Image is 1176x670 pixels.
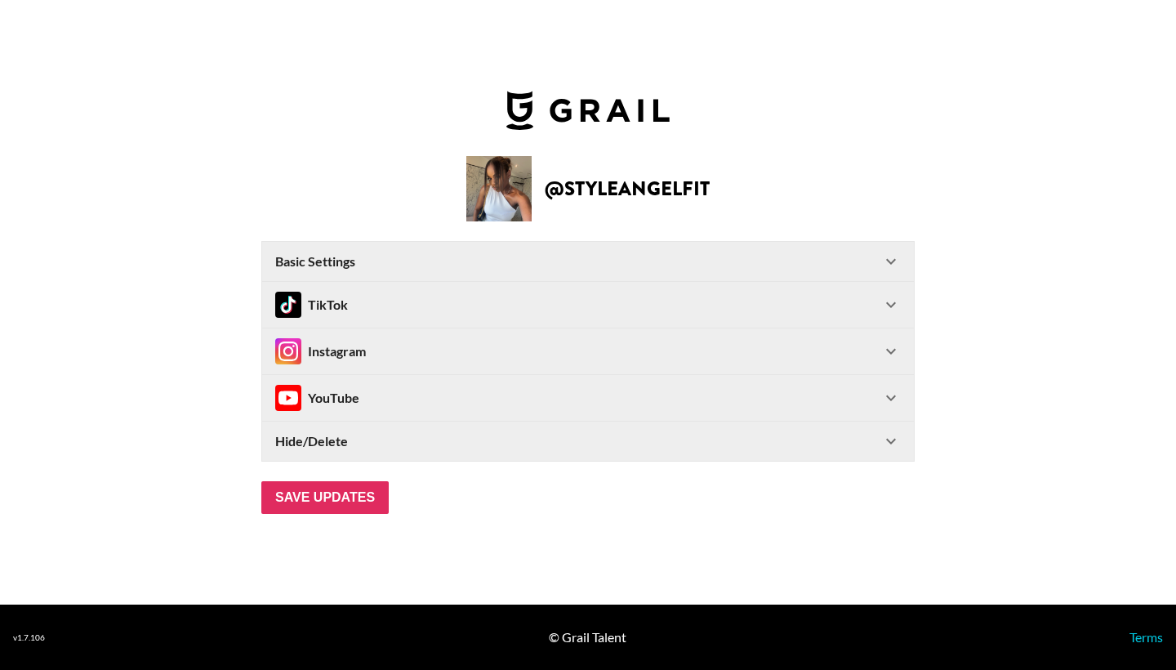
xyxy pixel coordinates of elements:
div: TikTokTikTok [262,282,914,328]
div: InstagramYouTube [262,375,914,421]
div: v 1.7.106 [13,632,45,643]
a: Terms [1129,629,1163,645]
img: Instagram [275,338,301,364]
img: Instagram [275,385,301,411]
div: YouTube [275,385,359,411]
div: TikTok [275,292,348,318]
div: Basic Settings [262,242,914,281]
input: Save Updates [261,481,389,514]
div: Instagram [275,338,366,364]
h2: @ styleangelfit [545,179,710,199]
strong: Basic Settings [275,253,355,270]
img: TikTok [275,292,301,318]
div: Hide/Delete [262,422,914,461]
img: Grail Talent Logo [506,91,670,130]
div: InstagramInstagram [262,328,914,374]
div: © Grail Talent [549,629,626,645]
strong: Hide/Delete [275,433,348,449]
img: Creator [466,156,532,221]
